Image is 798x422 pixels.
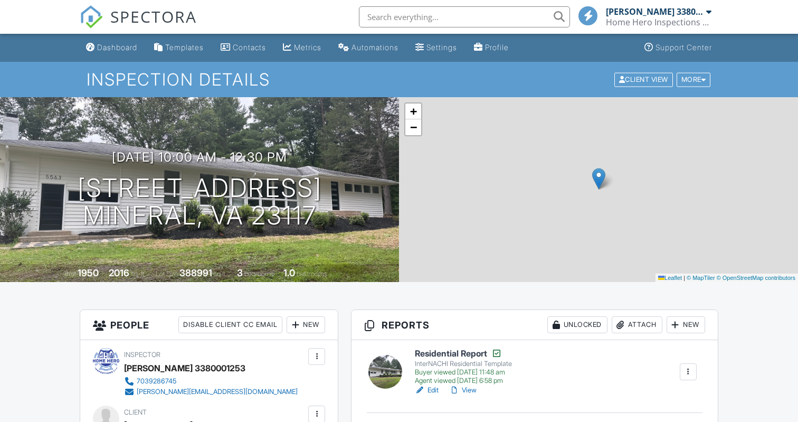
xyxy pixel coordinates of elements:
span: bathrooms [297,270,327,278]
div: 388991 [179,267,212,278]
a: Contacts [216,38,270,58]
a: Company Profile [470,38,513,58]
a: Edit [415,385,439,396]
a: Metrics [279,38,326,58]
div: [PERSON_NAME] 3380001253 [606,6,704,17]
div: Client View [614,72,673,87]
div: Buyer viewed [DATE] 11:48 am [415,368,512,377]
h3: People [80,310,338,340]
a: Settings [411,38,461,58]
div: Home Hero Inspections LLC - VA LIC. 3380001253 [606,17,711,27]
div: 1950 [78,267,99,278]
div: Metrics [294,43,321,52]
div: More [677,72,711,87]
a: View [449,385,477,396]
div: Unlocked [547,316,607,333]
span: − [410,120,417,134]
a: Leaflet [658,275,682,281]
span: sq.ft. [214,270,227,278]
span: sq. ft. [131,270,146,278]
a: Automations (Basic) [334,38,403,58]
img: Marker [592,168,605,190]
a: Zoom out [405,119,421,135]
input: Search everything... [359,6,570,27]
span: bedrooms [244,270,273,278]
div: Profile [485,43,509,52]
a: © OpenStreetMap contributors [717,275,795,281]
a: Client View [613,75,676,83]
a: Support Center [640,38,716,58]
span: Inspector [124,351,160,359]
a: Residential Report InterNACHI Residential Template Buyer viewed [DATE] 11:48 am Agent viewed [DAT... [415,348,512,385]
div: Contacts [233,43,266,52]
div: [PERSON_NAME] 3380001253 [124,360,245,376]
div: Attach [612,316,662,333]
a: © MapTiler [687,275,715,281]
div: 3 [237,267,243,278]
div: 1.0 [283,267,295,278]
div: 2016 [109,267,129,278]
h1: [STREET_ADDRESS] Mineral, VA 23117 [78,174,322,230]
div: Templates [165,43,204,52]
div: 7039286745 [137,377,176,386]
a: [PERSON_NAME][EMAIL_ADDRESS][DOMAIN_NAME] [124,387,298,397]
a: Dashboard [82,38,141,58]
div: InterNACHI Residential Template [415,360,512,368]
img: The Best Home Inspection Software - Spectora [80,5,103,29]
a: SPECTORA [80,14,197,36]
h1: Inspection Details [87,70,711,89]
h3: Reports [351,310,718,340]
h6: Residential Report [415,348,512,359]
div: Settings [426,43,457,52]
div: New [287,316,325,333]
span: Lot Size [156,270,178,278]
div: [PERSON_NAME][EMAIL_ADDRESS][DOMAIN_NAME] [137,388,298,396]
span: Built [64,270,76,278]
div: Agent viewed [DATE] 6:58 pm [415,377,512,385]
h3: [DATE] 10:00 am - 12:30 pm [112,150,287,164]
a: Zoom in [405,104,421,119]
a: 7039286745 [124,376,298,387]
div: Support Center [655,43,712,52]
span: SPECTORA [110,5,197,27]
div: Disable Client CC Email [178,316,282,333]
div: Automations [351,43,398,52]
span: + [410,105,417,118]
div: Dashboard [97,43,137,52]
a: Templates [150,38,208,58]
span: | [683,275,685,281]
span: Client [124,408,147,416]
div: New [667,316,705,333]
